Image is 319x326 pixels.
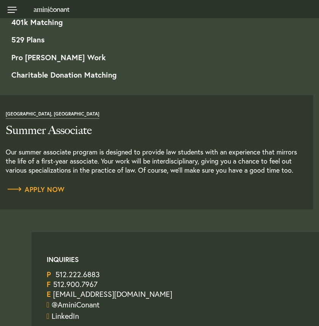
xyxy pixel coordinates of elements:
[34,7,69,12] img: Amini & Conant
[47,269,51,279] strong: P
[34,6,69,12] a: Home
[55,269,100,279] a: Call us at 5122226883
[6,186,65,193] span: Apply Now
[11,52,106,62] strong: Pro [PERSON_NAME] Work
[6,125,308,136] h2: Summer Associate
[11,70,116,80] strong: Charitable Donation Matching
[53,289,172,299] a: Email Us
[52,299,100,310] a: Follow us on Twitter
[47,289,51,299] strong: E
[47,279,51,289] strong: F
[6,112,99,119] span: [GEOGRAPHIC_DATA], [GEOGRAPHIC_DATA]
[52,311,79,321] a: Join us on LinkedIn
[11,17,63,27] strong: 401k Matching
[11,34,45,45] strong: 529 Plans
[6,186,313,194] a: Apply Now
[47,255,298,271] span: Inquiries
[53,279,97,289] a: 512.900.7967
[6,147,313,175] p: Our summer associate program is designed to provide law students with an experience that mirrors ...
